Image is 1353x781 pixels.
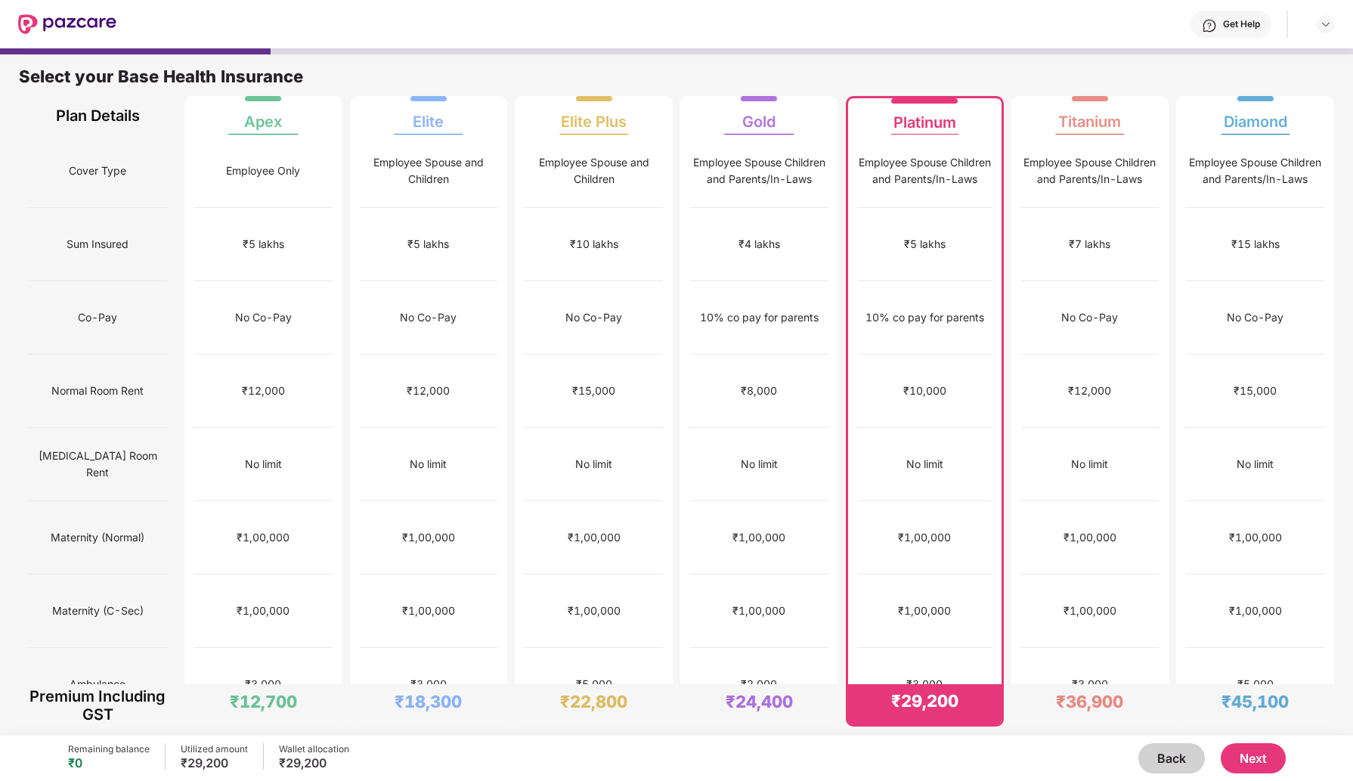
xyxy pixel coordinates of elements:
[230,691,297,712] div: ₹12,700
[242,383,285,399] div: ₹12,000
[565,309,622,326] div: No Co-Pay
[1068,383,1111,399] div: ₹12,000
[570,236,618,253] div: ₹10 lakhs
[237,529,289,546] div: ₹1,00,000
[19,66,1334,96] div: Select your Base Health Insurance
[575,456,612,473] div: No limit
[576,676,612,693] div: ₹5,000
[1072,676,1108,693] div: ₹3,000
[1202,18,1217,33] img: svg+xml;base64,PHN2ZyBpZD0iSGVscC0zMngzMiIgeG1sbnM9Imh0dHA6Ly93d3cudzMub3JnLzIwMDAvc3ZnIiB3aWR0aD...
[69,157,126,185] span: Cover Type
[29,442,167,487] span: [MEDICAL_DATA] Room Rent
[413,101,444,131] div: Elite
[690,154,828,188] div: Employee Spouse Children and Parents/In-Laws
[700,309,819,326] div: 10% co pay for parents
[741,456,778,473] div: No limit
[1021,154,1159,188] div: Employee Spouse Children and Parents/In-Laws
[1071,456,1108,473] div: No limit
[1069,236,1110,253] div: ₹7 lakhs
[732,529,785,546] div: ₹1,00,000
[858,154,992,188] div: Employee Spouse Children and Parents/In-Laws
[1237,456,1274,473] div: No limit
[1223,18,1260,30] div: Get Help
[400,309,457,326] div: No Co-Pay
[279,755,349,770] div: ₹29,200
[738,236,780,253] div: ₹4 lakhs
[52,597,144,625] span: Maternity (C-Sec)
[245,676,281,693] div: ₹3,000
[181,755,248,770] div: ₹29,200
[237,603,289,619] div: ₹1,00,000
[395,691,462,712] div: ₹18,300
[360,154,498,188] div: Employee Spouse and Children
[67,230,128,259] span: Sum Insured
[1061,309,1118,326] div: No Co-Pay
[568,603,621,619] div: ₹1,00,000
[891,690,958,711] div: ₹29,200
[742,101,776,131] div: Gold
[78,303,117,332] span: Co-Pay
[893,101,956,132] div: Platinum
[68,755,150,770] div: ₹0
[1231,236,1280,253] div: ₹15 lakhs
[402,529,455,546] div: ₹1,00,000
[235,309,292,326] div: No Co-Pay
[904,236,946,253] div: ₹5 lakhs
[1229,603,1282,619] div: ₹1,00,000
[70,670,125,699] span: Ambulance
[410,456,447,473] div: No limit
[1064,603,1116,619] div: ₹1,00,000
[1056,691,1123,712] div: ₹36,900
[741,383,777,399] div: ₹8,000
[1221,743,1286,773] button: Next
[244,101,282,131] div: Apex
[245,456,282,473] div: No limit
[279,743,349,755] div: Wallet allocation
[568,529,621,546] div: ₹1,00,000
[561,101,627,131] div: Elite Plus
[906,676,943,693] div: ₹3,000
[1064,529,1116,546] div: ₹1,00,000
[525,154,663,188] div: Employee Spouse and Children
[572,383,615,399] div: ₹15,000
[68,743,150,755] div: Remaining balance
[1229,529,1282,546] div: ₹1,00,000
[407,383,450,399] div: ₹12,000
[1058,101,1121,131] div: Titanium
[51,377,144,405] span: Normal Room Rent
[903,383,946,399] div: ₹10,000
[51,523,144,552] span: Maternity (Normal)
[898,603,951,619] div: ₹1,00,000
[18,14,116,34] img: New Pazcare Logo
[1138,743,1205,773] button: Back
[1234,383,1277,399] div: ₹15,000
[741,676,777,693] div: ₹2,000
[898,529,951,546] div: ₹1,00,000
[1186,154,1324,188] div: Employee Spouse Children and Parents/In-Laws
[29,96,167,135] div: Plan Details
[226,163,300,179] div: Employee Only
[906,456,943,473] div: No limit
[410,676,447,693] div: ₹3,000
[29,684,167,727] div: Premium Including GST
[865,309,984,326] div: 10% co pay for parents
[243,236,284,253] div: ₹5 lakhs
[560,691,627,712] div: ₹22,800
[1221,691,1289,712] div: ₹45,100
[402,603,455,619] div: ₹1,00,000
[1227,309,1283,326] div: No Co-Pay
[407,236,449,253] div: ₹5 lakhs
[732,603,785,619] div: ₹1,00,000
[1224,101,1287,131] div: Diamond
[181,743,248,755] div: Utilized amount
[1320,18,1332,30] img: svg+xml;base64,PHN2ZyBpZD0iRHJvcGRvd24tMzJ4MzIiIHhtbG5zPSJodHRwOi8vd3d3LnczLm9yZy8yMDAwL3N2ZyIgd2...
[726,691,793,712] div: ₹24,400
[1237,676,1274,693] div: ₹5,000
